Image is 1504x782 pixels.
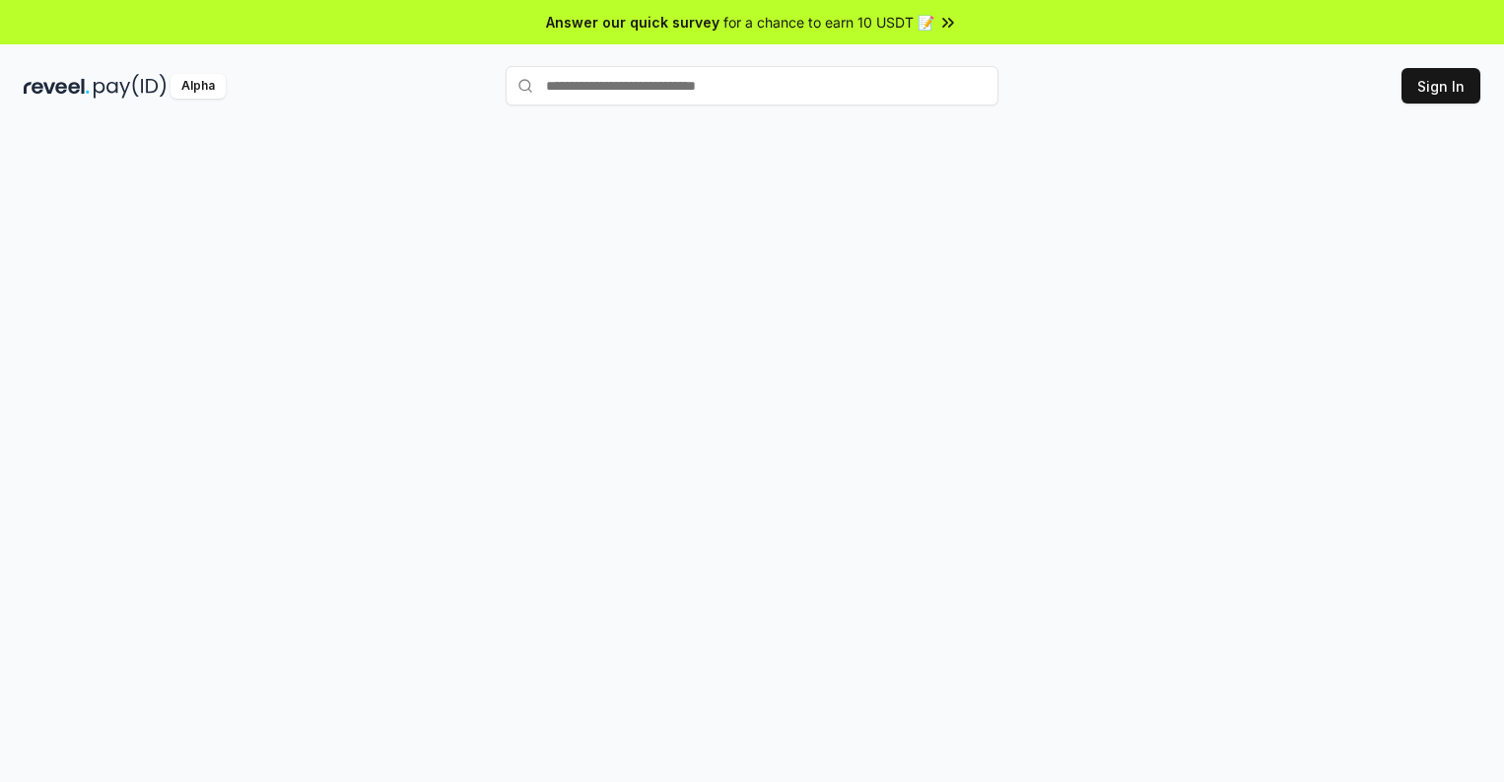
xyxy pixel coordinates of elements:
[1401,68,1480,104] button: Sign In
[546,12,719,33] span: Answer our quick survey
[24,74,90,99] img: reveel_dark
[94,74,167,99] img: pay_id
[171,74,226,99] div: Alpha
[723,12,934,33] span: for a chance to earn 10 USDT 📝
